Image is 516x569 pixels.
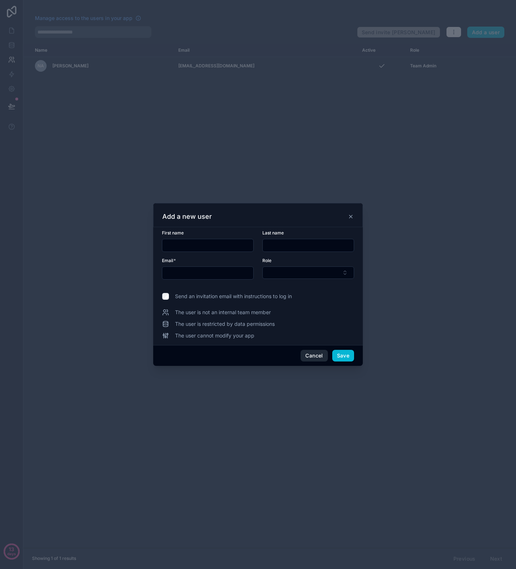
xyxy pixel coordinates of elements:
[332,350,354,361] button: Save
[175,293,292,300] span: Send an invitation email with instructions to log in
[262,258,271,263] span: Role
[175,320,275,328] span: The user is restricted by data permissions
[162,258,173,263] span: Email
[162,230,184,236] span: First name
[175,309,271,316] span: The user is not an internal team member
[175,332,254,339] span: The user cannot modify your app
[262,266,354,279] button: Select Button
[162,212,212,221] h3: Add a new user
[162,293,169,300] input: Send an invitation email with instructions to log in
[262,230,284,236] span: Last name
[301,350,328,361] button: Cancel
